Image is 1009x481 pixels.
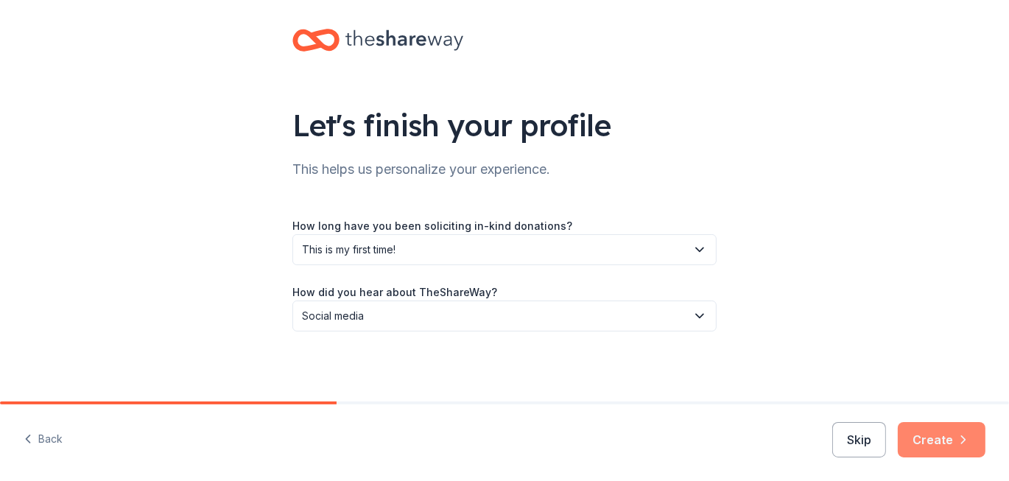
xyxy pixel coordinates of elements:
[292,219,572,234] label: How long have you been soliciting in-kind donations?
[292,158,717,181] div: This helps us personalize your experience.
[302,241,686,259] span: This is my first time!
[292,105,717,146] div: Let's finish your profile
[292,234,717,265] button: This is my first time!
[832,422,886,457] button: Skip
[292,301,717,331] button: Social media
[898,422,985,457] button: Create
[24,424,63,455] button: Back
[302,307,686,325] span: Social media
[292,285,497,300] label: How did you hear about TheShareWay?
